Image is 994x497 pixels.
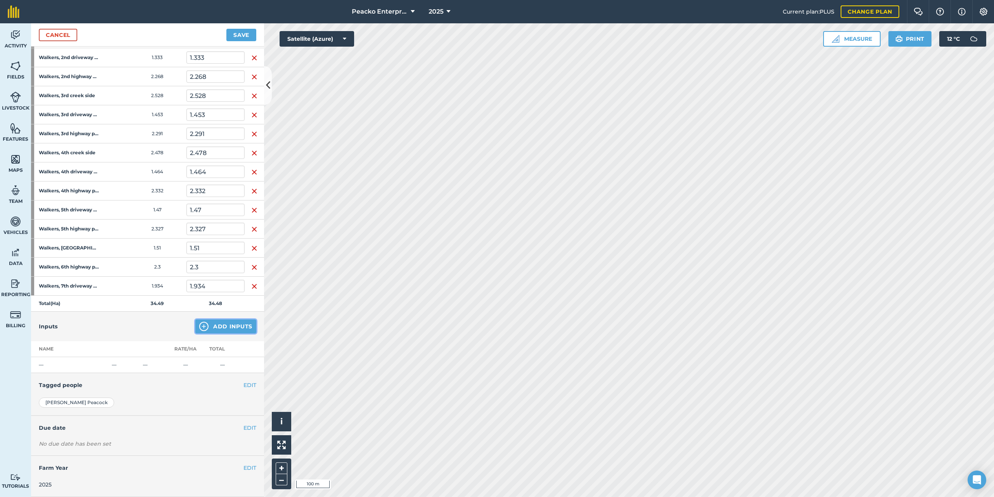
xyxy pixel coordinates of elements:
[39,207,99,213] strong: Walkers, 5th driveway pad
[939,31,986,47] button: 12 °C
[10,122,21,134] img: svg+xml;base64,PHN2ZyB4bWxucz0iaHR0cDovL3d3dy53My5vcmcvMjAwMC9zdmciIHdpZHRoPSI1NiIgaGVpZ2h0PSI2MC...
[251,148,257,158] img: svg+xml;base64,PHN2ZyB4bWxucz0iaHR0cDovL3d3dy53My5vcmcvMjAwMC9zdmciIHdpZHRoPSIxNiIgaGVpZ2h0PSIyNC...
[39,226,99,232] strong: Walkers, 5th highway pad
[39,131,99,137] strong: Walkers, 3rd highway pad
[276,474,287,485] button: –
[429,7,443,16] span: 2025
[39,150,99,156] strong: Walkers, 4th creek side
[841,5,899,18] a: Change plan
[10,185,21,196] img: svg+xml;base64,PD94bWwgdmVyc2lvbj0iMS4wIiBlbmNvZGluZz0idXRmLTgiPz4KPCEtLSBHZW5lcmF0b3I6IEFkb2JlIE...
[226,29,256,41] button: Save
[128,105,186,124] td: 1.453
[783,7,834,16] span: Current plan : PLUS
[8,5,19,18] img: fieldmargin Logo
[251,129,257,139] img: svg+xml;base64,PHN2ZyB4bWxucz0iaHR0cDovL3d3dy53My5vcmcvMjAwMC9zdmciIHdpZHRoPSIxNiIgaGVpZ2h0PSIyNC...
[200,341,245,357] th: Total
[243,424,256,432] button: EDIT
[128,201,186,220] td: 1.47
[128,258,186,277] td: 2.3
[251,72,257,82] img: svg+xml;base64,PHN2ZyB4bWxucz0iaHR0cDovL3d3dy53My5vcmcvMjAwMC9zdmciIHdpZHRoPSIxNiIgaGVpZ2h0PSIyNC...
[128,48,186,67] td: 1.333
[39,398,114,408] div: [PERSON_NAME] Peacock
[10,60,21,72] img: svg+xml;base64,PHN2ZyB4bWxucz0iaHR0cDovL3d3dy53My5vcmcvMjAwMC9zdmciIHdpZHRoPSI1NiIgaGVpZ2h0PSI2MC...
[251,206,257,215] img: svg+xml;base64,PHN2ZyB4bWxucz0iaHR0cDovL3d3dy53My5vcmcvMjAwMC9zdmciIHdpZHRoPSIxNiIgaGVpZ2h0PSIyNC...
[151,300,164,306] strong: 34.49
[39,424,256,432] h4: Due date
[128,124,186,143] td: 2.291
[251,110,257,120] img: svg+xml;base64,PHN2ZyB4bWxucz0iaHR0cDovL3d3dy53My5vcmcvMjAwMC9zdmciIHdpZHRoPSIxNiIgaGVpZ2h0PSIyNC...
[10,309,21,321] img: svg+xml;base64,PD94bWwgdmVyc2lvbj0iMS4wIiBlbmNvZGluZz0idXRmLTgiPz4KPCEtLSBHZW5lcmF0b3I6IEFkb2JlIE...
[39,245,99,251] strong: Walkers, [GEOGRAPHIC_DATA]
[128,220,186,239] td: 2.327
[128,143,186,162] td: 2.478
[39,264,99,270] strong: Walkers, 6th highway pad
[31,357,109,373] td: —
[10,247,21,258] img: svg+xml;base64,PD94bWwgdmVyc2lvbj0iMS4wIiBlbmNvZGluZz0idXRmLTgiPz4KPCEtLSBHZW5lcmF0b3I6IEFkb2JlIE...
[128,239,186,258] td: 1.51
[171,341,200,357] th: Rate/ Ha
[280,417,283,426] span: i
[128,277,186,296] td: 1.934
[10,278,21,289] img: svg+xml;base64,PD94bWwgdmVyc2lvbj0iMS4wIiBlbmNvZGluZz0idXRmLTgiPz4KPCEtLSBHZW5lcmF0b3I6IEFkb2JlIE...
[39,381,256,389] h4: Tagged people
[935,8,945,16] img: A question mark icon
[39,283,99,289] strong: Walkers, 7th driveway pad
[209,300,222,306] strong: 34.48
[914,8,923,16] img: Two speech bubbles overlapping with the left bubble in the forefront
[39,54,99,61] strong: Walkers, 2nd driveway pad
[251,225,257,234] img: svg+xml;base64,PHN2ZyB4bWxucz0iaHR0cDovL3d3dy53My5vcmcvMjAwMC9zdmciIHdpZHRoPSIxNiIgaGVpZ2h0PSIyNC...
[243,464,256,472] button: EDIT
[251,167,257,177] img: svg+xml;base64,PHN2ZyB4bWxucz0iaHR0cDovL3d3dy53My5vcmcvMjAwMC9zdmciIHdpZHRoPSIxNiIgaGVpZ2h0PSIyNC...
[39,112,99,118] strong: Walkers, 3rd driveway pad
[251,53,257,63] img: svg+xml;base64,PHN2ZyB4bWxucz0iaHR0cDovL3d3dy53My5vcmcvMjAwMC9zdmciIHdpZHRoPSIxNiIgaGVpZ2h0PSIyNC...
[968,471,986,489] div: Open Intercom Messenger
[272,412,291,431] button: i
[352,7,408,16] span: Peacko Enterprises
[39,73,99,80] strong: Walkers, 2nd highway pad
[10,29,21,41] img: svg+xml;base64,PD94bWwgdmVyc2lvbj0iMS4wIiBlbmNvZGluZz0idXRmLTgiPz4KPCEtLSBHZW5lcmF0b3I6IEFkb2JlIE...
[39,480,256,489] div: 2025
[39,464,256,472] h4: Farm Year
[251,263,257,272] img: svg+xml;base64,PHN2ZyB4bWxucz0iaHR0cDovL3d3dy53My5vcmcvMjAwMC9zdmciIHdpZHRoPSIxNiIgaGVpZ2h0PSIyNC...
[251,91,257,101] img: svg+xml;base64,PHN2ZyB4bWxucz0iaHR0cDovL3d3dy53My5vcmcvMjAwMC9zdmciIHdpZHRoPSIxNiIgaGVpZ2h0PSIyNC...
[251,282,257,291] img: svg+xml;base64,PHN2ZyB4bWxucz0iaHR0cDovL3d3dy53My5vcmcvMjAwMC9zdmciIHdpZHRoPSIxNiIgaGVpZ2h0PSIyNC...
[10,216,21,227] img: svg+xml;base64,PD94bWwgdmVyc2lvbj0iMS4wIiBlbmNvZGluZz0idXRmLTgiPz4KPCEtLSBHZW5lcmF0b3I6IEFkb2JlIE...
[251,187,257,196] img: svg+xml;base64,PHN2ZyB4bWxucz0iaHR0cDovL3d3dy53My5vcmcvMjAwMC9zdmciIHdpZHRoPSIxNiIgaGVpZ2h0PSIyNC...
[823,31,881,47] button: Measure
[39,300,60,306] strong: Total ( Ha )
[895,34,903,44] img: svg+xml;base64,PHN2ZyB4bWxucz0iaHR0cDovL3d3dy53My5vcmcvMjAwMC9zdmciIHdpZHRoPSIxOSIgaGVpZ2h0PSIyNC...
[251,244,257,253] img: svg+xml;base64,PHN2ZyB4bWxucz0iaHR0cDovL3d3dy53My5vcmcvMjAwMC9zdmciIHdpZHRoPSIxNiIgaGVpZ2h0PSIyNC...
[277,441,286,449] img: Four arrows, one pointing top left, one top right, one bottom right and the last bottom left
[140,357,171,373] td: —
[979,8,988,16] img: A cog icon
[39,29,77,41] a: Cancel
[171,357,200,373] td: —
[280,31,354,47] button: Satellite (Azure)
[276,462,287,474] button: +
[10,91,21,103] img: svg+xml;base64,PD94bWwgdmVyc2lvbj0iMS4wIiBlbmNvZGluZz0idXRmLTgiPz4KPCEtLSBHZW5lcmF0b3I6IEFkb2JlIE...
[128,181,186,201] td: 2.332
[39,322,57,331] h4: Inputs
[39,92,99,99] strong: Walkers, 3rd creek side
[128,67,186,86] td: 2.268
[128,162,186,181] td: 1.464
[39,169,99,175] strong: Walkers, 4th driveway pad
[832,35,839,43] img: Ruler icon
[39,440,256,448] div: No due date has been set
[109,357,140,373] td: —
[199,322,209,331] img: svg+xml;base64,PHN2ZyB4bWxucz0iaHR0cDovL3d3dy53My5vcmcvMjAwMC9zdmciIHdpZHRoPSIxNCIgaGVpZ2h0PSIyNC...
[128,86,186,105] td: 2.528
[195,319,256,333] button: Add Inputs
[10,153,21,165] img: svg+xml;base64,PHN2ZyB4bWxucz0iaHR0cDovL3d3dy53My5vcmcvMjAwMC9zdmciIHdpZHRoPSI1NiIgaGVpZ2h0PSI2MC...
[10,474,21,481] img: svg+xml;base64,PD94bWwgdmVyc2lvbj0iMS4wIiBlbmNvZGluZz0idXRmLTgiPz4KPCEtLSBHZW5lcmF0b3I6IEFkb2JlIE...
[39,188,99,194] strong: Walkers, 4th highway pad
[888,31,932,47] button: Print
[31,341,109,357] th: Name
[243,381,256,389] button: EDIT
[966,31,982,47] img: svg+xml;base64,PD94bWwgdmVyc2lvbj0iMS4wIiBlbmNvZGluZz0idXRmLTgiPz4KPCEtLSBHZW5lcmF0b3I6IEFkb2JlIE...
[200,357,245,373] td: —
[947,31,960,47] span: 12 ° C
[958,7,966,16] img: svg+xml;base64,PHN2ZyB4bWxucz0iaHR0cDovL3d3dy53My5vcmcvMjAwMC9zdmciIHdpZHRoPSIxNyIgaGVpZ2h0PSIxNy...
